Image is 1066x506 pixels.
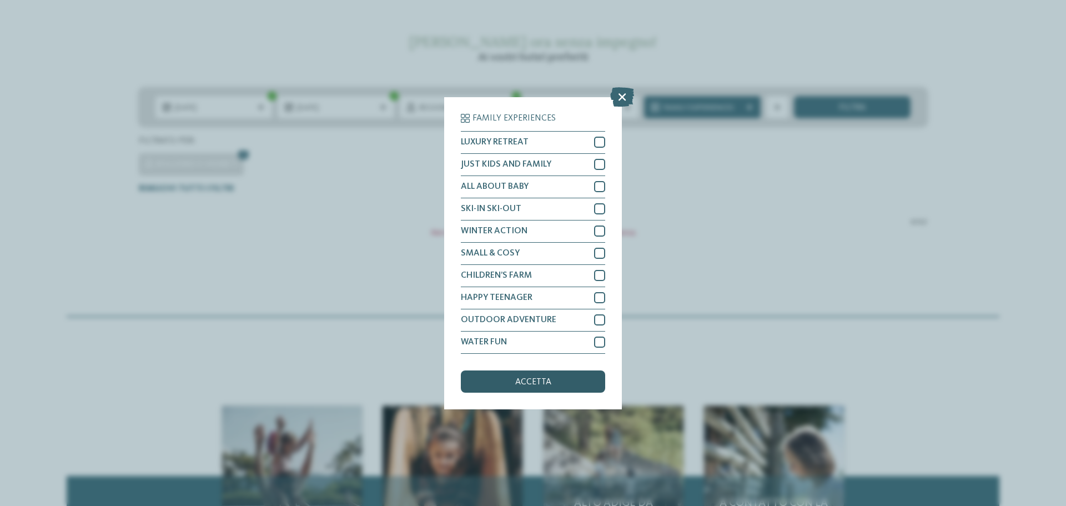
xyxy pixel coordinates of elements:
[461,293,532,302] span: HAPPY TEENAGER
[461,204,521,213] span: SKI-IN SKI-OUT
[461,160,551,169] span: JUST KIDS AND FAMILY
[461,182,529,191] span: ALL ABOUT BABY
[461,249,520,258] span: SMALL & COSY
[472,114,556,123] span: Family Experiences
[461,227,527,236] span: WINTER ACTION
[461,338,507,347] span: WATER FUN
[461,138,529,147] span: LUXURY RETREAT
[461,271,532,280] span: CHILDREN’S FARM
[461,315,556,324] span: OUTDOOR ADVENTURE
[515,378,551,387] span: accetta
